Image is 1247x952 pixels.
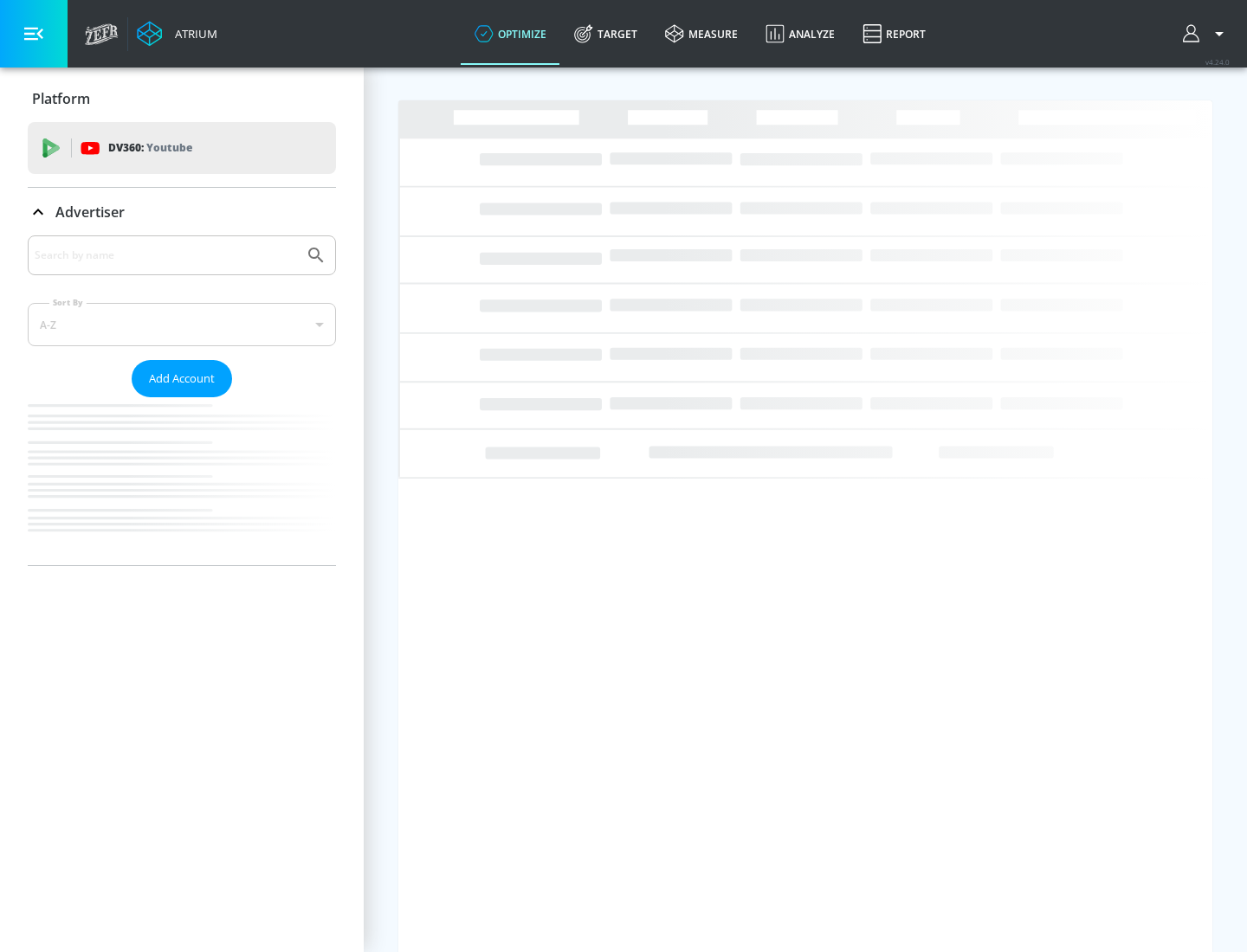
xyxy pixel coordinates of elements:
[55,203,125,222] p: Advertiser
[461,3,560,65] a: optimize
[28,303,336,346] div: A-Z
[28,397,336,565] nav: list of Advertiser
[108,138,192,158] p: DV360:
[849,3,940,65] a: Report
[168,26,217,42] div: Atrium
[137,21,217,47] a: Atrium
[28,188,336,236] div: Advertiser
[149,369,215,389] span: Add Account
[132,360,232,397] button: Add Account
[35,244,297,267] input: Search by name
[1205,57,1230,67] span: v 4.24.0
[560,3,651,65] a: Target
[651,3,752,65] a: measure
[32,89,90,108] p: Platform
[49,297,87,308] label: Sort By
[28,235,336,565] div: Advertiser
[28,122,336,174] div: DV360: Youtube
[752,3,849,65] a: Analyze
[146,138,192,157] p: Youtube
[28,74,336,123] div: Platform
